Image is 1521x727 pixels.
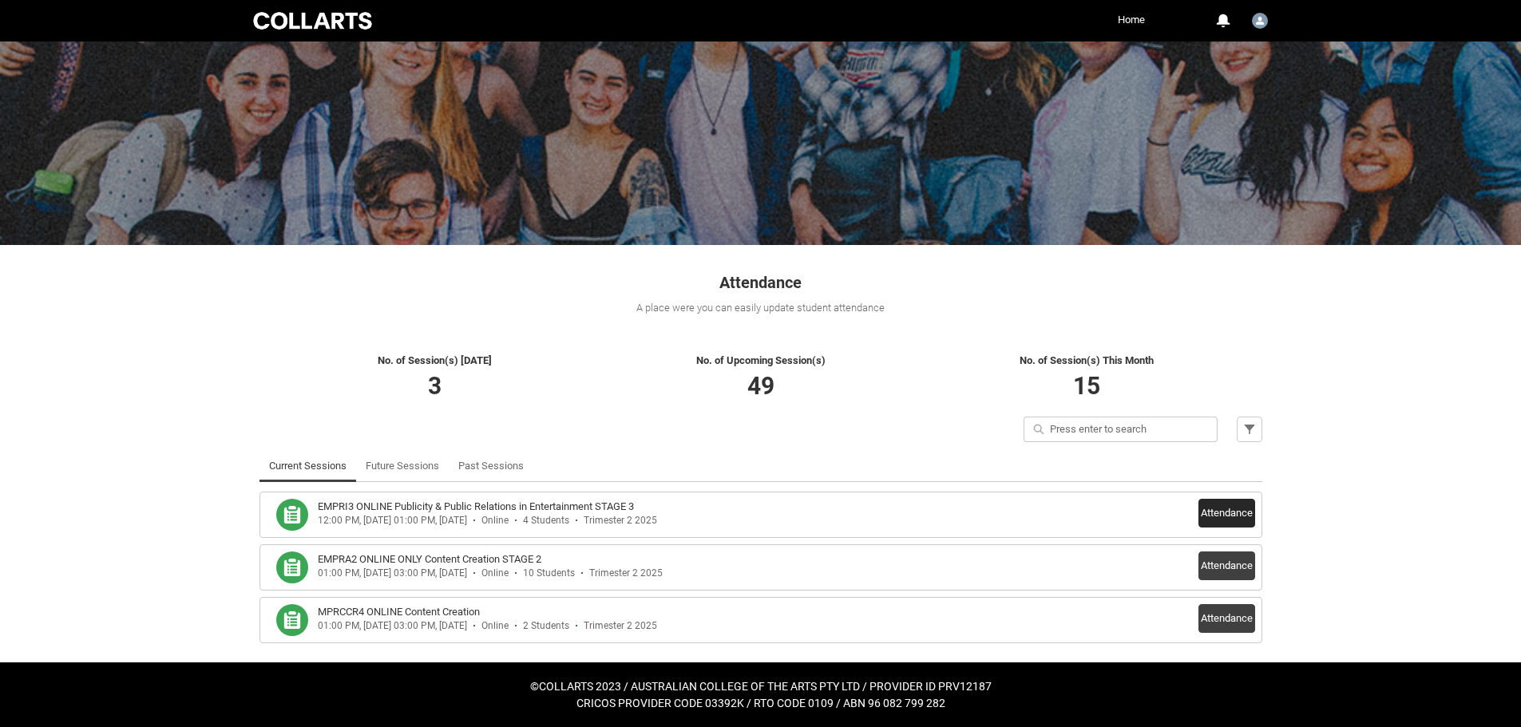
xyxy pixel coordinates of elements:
span: No. of Session(s) This Month [1020,354,1154,366]
span: No. of Session(s) [DATE] [378,354,492,366]
img: Faculty.ekelly [1252,13,1268,29]
button: Attendance [1198,551,1255,580]
span: Attendance [719,273,802,292]
div: Online [481,515,509,527]
div: 12:00 PM, [DATE] 01:00 PM, [DATE] [318,515,467,527]
li: Future Sessions [356,450,449,482]
input: Press enter to search [1024,417,1218,442]
div: 4 Students [523,515,569,527]
div: Trimester 2 2025 [584,515,657,527]
div: Trimester 2 2025 [589,567,663,579]
button: Filter [1237,417,1262,442]
button: Attendance [1198,604,1255,633]
div: 01:00 PM, [DATE] 03:00 PM, [DATE] [318,567,467,579]
a: Past Sessions [458,450,524,482]
li: Past Sessions [449,450,533,482]
span: 15 [1073,372,1100,400]
div: 2 Students [523,620,569,632]
h3: MPRCCR4 ONLINE Content Creation [318,604,480,620]
div: Trimester 2 2025 [584,620,657,632]
div: A place were you can easily update student attendance [259,300,1262,316]
span: 3 [428,372,442,400]
span: 49 [747,372,774,400]
button: User Profile Faculty.ekelly [1248,6,1272,32]
div: 01:00 PM, [DATE] 03:00 PM, [DATE] [318,620,467,632]
a: Home [1114,8,1149,32]
li: Current Sessions [259,450,356,482]
div: 10 Students [523,567,575,579]
div: Online [481,620,509,632]
span: No. of Upcoming Session(s) [696,354,826,366]
h3: EMPRA2 ONLINE ONLY Content Creation STAGE 2 [318,551,541,567]
a: Future Sessions [366,450,439,482]
button: Attendance [1198,499,1255,527]
div: Online [481,567,509,579]
a: Current Sessions [269,450,347,482]
h3: EMPRI3 ONLINE Publicity & Public Relations in Entertainment STAGE 3 [318,499,634,515]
